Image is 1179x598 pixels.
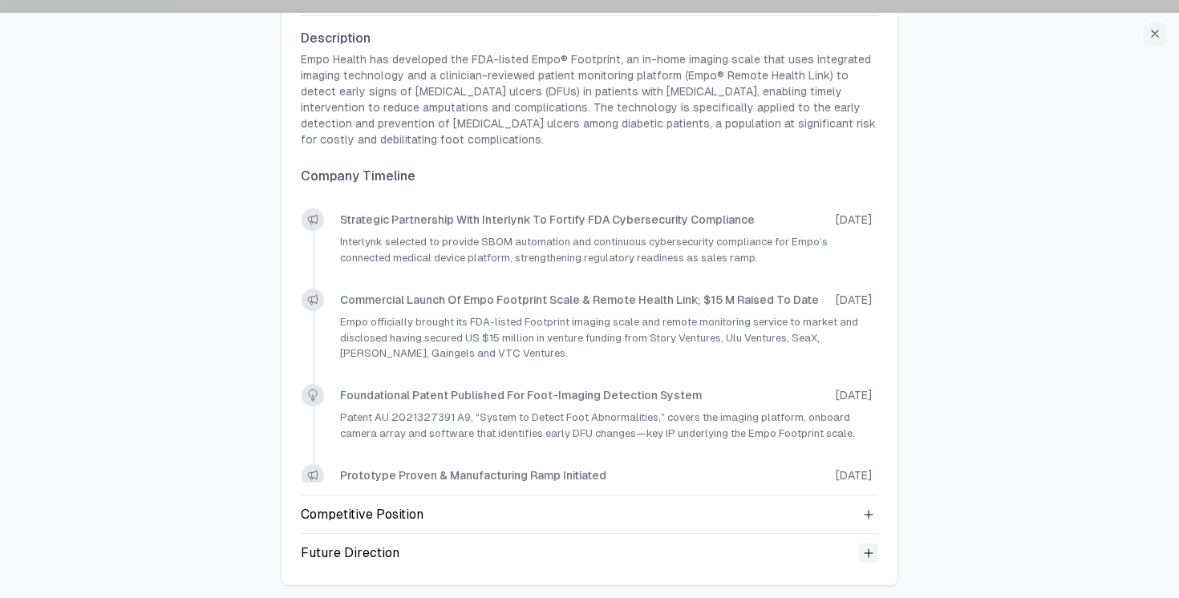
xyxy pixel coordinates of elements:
[836,467,872,483] span: [DATE]
[340,387,702,403] a: Foundational patent published for foot-imaging detection system
[836,212,872,228] span: [DATE]
[836,292,872,308] span: [DATE]
[301,167,878,186] h3: Company Timeline
[301,29,878,48] h3: Description
[340,467,606,483] a: Prototype proven & manufacturing ramp initiated
[340,292,819,308] a: Commercial launch of Empo Footprint scale & Remote Health Link; $15 M raised to date
[340,314,872,362] p: Empo officially brought its FDA-listed Footprint imaging scale and remote monitoring service to m...
[340,234,872,266] p: Interlynk selected to provide SBOM automation and continuous cybersecurity compliance for Empo’s ...
[301,51,878,147] p: Empo Health has developed the FDA-listed Empo® Footprint, an in-home imaging scale that uses inte...
[340,212,755,228] a: Strategic partnership with Interlynk to fortify FDA cybersecurity compliance
[301,543,399,563] div: Future Direction
[301,505,423,524] div: Competitive Position
[836,387,872,403] span: [DATE]
[340,410,872,442] p: Patent AU 2021327391 A9, “System to Detect Foot Abnormalities,” covers the imaging platform, onbo...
